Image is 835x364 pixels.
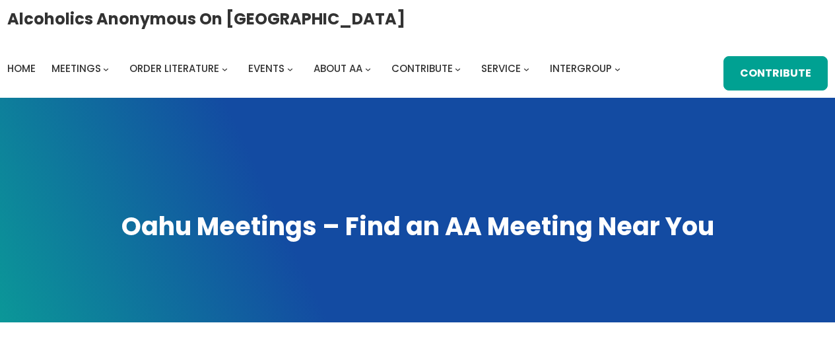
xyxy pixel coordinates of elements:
[287,65,293,71] button: Events submenu
[523,65,529,71] button: Service submenu
[615,65,620,71] button: Intergroup submenu
[129,61,219,75] span: Order Literature
[550,61,612,75] span: Intergroup
[365,65,371,71] button: About AA submenu
[481,61,521,75] span: Service
[391,61,453,75] span: Contribute
[7,59,625,78] nav: Intergroup
[51,59,101,78] a: Meetings
[481,59,521,78] a: Service
[7,59,36,78] a: Home
[13,209,822,244] h1: Oahu Meetings – Find an AA Meeting Near You
[222,65,228,71] button: Order Literature submenu
[314,59,362,78] a: About AA
[314,61,362,75] span: About AA
[391,59,453,78] a: Contribute
[103,65,109,71] button: Meetings submenu
[7,61,36,75] span: Home
[51,61,101,75] span: Meetings
[723,56,828,91] a: Contribute
[248,59,284,78] a: Events
[248,61,284,75] span: Events
[550,59,612,78] a: Intergroup
[455,65,461,71] button: Contribute submenu
[7,5,405,33] a: Alcoholics Anonymous on [GEOGRAPHIC_DATA]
